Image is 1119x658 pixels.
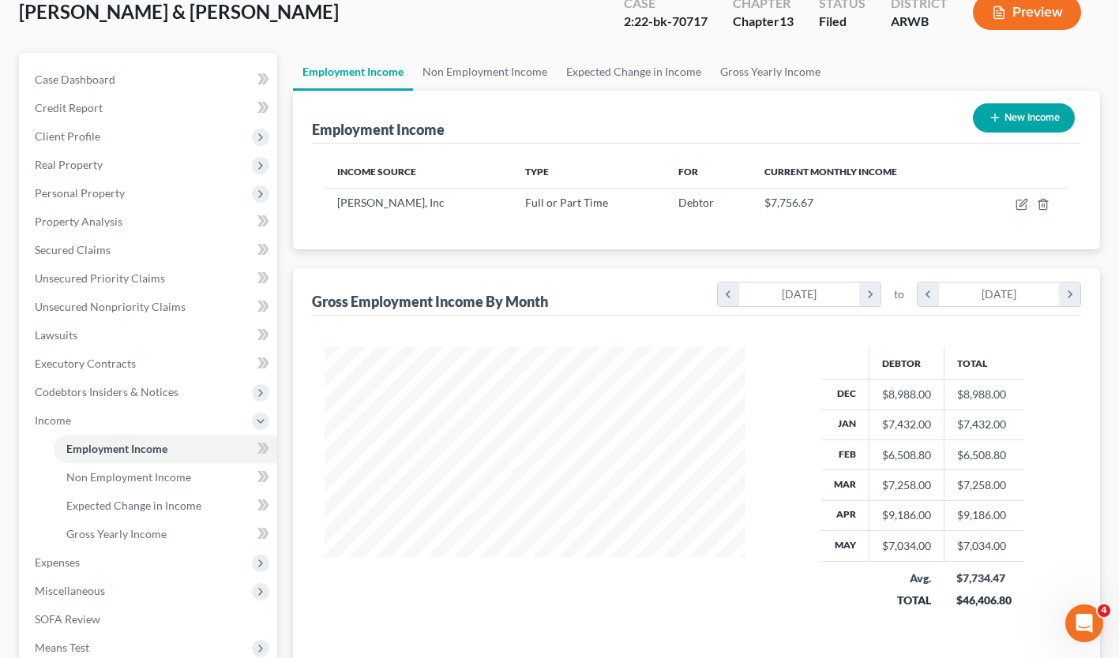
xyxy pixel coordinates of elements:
[35,413,71,427] span: Income
[35,129,100,143] span: Client Profile
[718,282,739,306] i: chevron_left
[894,286,904,302] span: to
[35,271,165,285] span: Unsecured Priority Claims
[66,527,167,540] span: Gross Yearly Income
[66,499,201,512] span: Expected Change in Income
[711,53,830,91] a: Gross Yearly Income
[337,196,445,209] span: [PERSON_NAME], Inc
[22,605,277,634] a: SOFA Review
[525,166,549,178] span: Type
[35,555,80,569] span: Expenses
[1059,282,1080,306] i: chevron_right
[35,612,100,626] span: SOFA Review
[35,385,178,398] span: Codebtors Insiders & Notices
[413,53,557,91] a: Non Employment Income
[678,196,714,209] span: Debtor
[881,593,931,608] div: TOTAL
[939,282,1060,306] div: [DATE]
[22,94,277,122] a: Credit Report
[891,13,948,31] div: ARWB
[22,321,277,350] a: Lawsuits
[293,53,413,91] a: Employment Income
[882,417,931,432] div: $7,432.00
[35,158,103,171] span: Real Property
[35,584,105,597] span: Miscellaneous
[944,379,1024,409] td: $8,988.00
[733,13,794,31] div: Chapter
[882,447,931,463] div: $6,508.80
[312,292,548,311] div: Gross Employment Income By Month
[35,186,125,200] span: Personal Property
[22,207,277,236] a: Property Analysis
[821,531,869,561] th: May
[739,282,860,306] div: [DATE]
[35,300,186,313] span: Unsecured Nonpriority Claims
[764,196,813,209] span: $7,756.67
[337,166,416,178] span: Income Source
[66,442,167,455] span: Employment Income
[678,166,698,178] span: For
[35,357,136,370] span: Executory Contracts
[35,328,77,342] span: Lawsuits
[881,570,931,586] div: Avg.
[869,347,944,379] th: Debtor
[764,166,897,178] span: Current Monthly Income
[956,593,1012,608] div: $46,406.80
[821,379,869,409] th: Dec
[624,13,708,31] div: 2:22-bk-70717
[22,264,277,293] a: Unsecured Priority Claims
[22,293,277,321] a: Unsecured Nonpriority Claims
[944,470,1024,500] td: $7,258.00
[918,282,939,306] i: chevron_left
[882,387,931,402] div: $8,988.00
[35,101,103,114] span: Credit Report
[973,103,1075,133] button: New Income
[944,500,1024,530] td: $9,186.00
[821,439,869,469] th: Feb
[944,347,1024,379] th: Total
[1065,604,1103,642] iframe: Intercom live chat
[22,236,277,264] a: Secured Claims
[779,13,794,28] span: 13
[882,507,931,523] div: $9,186.00
[54,463,277,492] a: Non Employment Income
[1098,604,1110,617] span: 4
[882,538,931,554] div: $7,034.00
[312,120,445,139] div: Employment Income
[525,196,608,209] span: Full or Part Time
[54,435,277,463] a: Employment Income
[35,73,115,86] span: Case Dashboard
[35,215,122,228] span: Property Analysis
[821,500,869,530] th: Apr
[882,477,931,493] div: $7,258.00
[54,520,277,548] a: Gross Yearly Income
[944,439,1024,469] td: $6,508.80
[859,282,881,306] i: chevron_right
[819,13,866,31] div: Filed
[944,531,1024,561] td: $7,034.00
[557,53,711,91] a: Expected Change in Income
[54,492,277,520] a: Expected Change in Income
[66,470,191,484] span: Non Employment Income
[821,470,869,500] th: Mar
[35,641,89,654] span: Means Test
[956,570,1012,586] div: $7,734.47
[35,243,111,256] span: Secured Claims
[22,65,277,94] a: Case Dashboard
[944,409,1024,439] td: $7,432.00
[22,350,277,378] a: Executory Contracts
[821,409,869,439] th: Jan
